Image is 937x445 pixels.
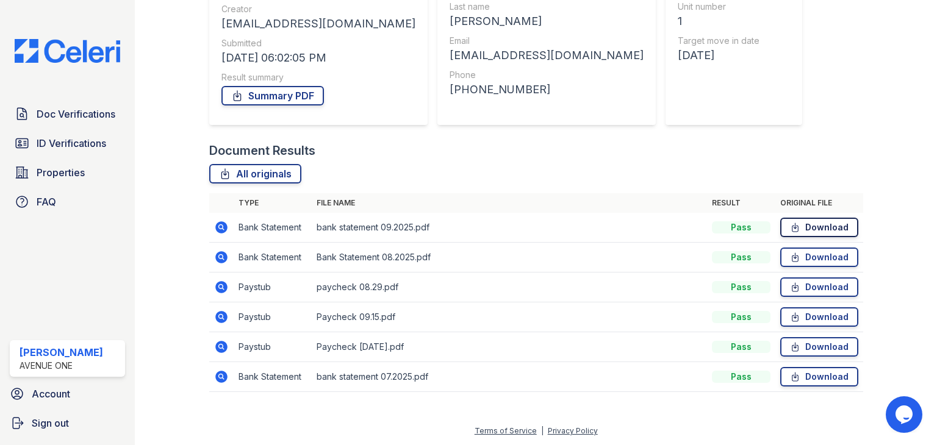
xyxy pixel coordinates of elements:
[32,386,70,401] span: Account
[234,213,312,243] td: Bank Statement
[775,193,863,213] th: Original file
[5,39,130,63] img: CE_Logo_Blue-a8612792a0a2168367f1c8372b55b34899dd931a85d93a1a3d3e32e68fde9ad4.png
[312,362,707,392] td: bank statement 07.2025.pdf
[450,13,644,30] div: [PERSON_NAME]
[10,160,125,185] a: Properties
[37,107,115,121] span: Doc Verifications
[234,193,312,213] th: Type
[312,332,707,362] td: Paycheck [DATE].pdf
[234,243,312,272] td: Bank Statement
[712,341,770,353] div: Pass
[234,272,312,302] td: Paystub
[234,362,312,392] td: Bank Statement
[312,302,707,332] td: Paycheck 09.15.pdf
[450,35,644,47] div: Email
[221,49,415,66] div: [DATE] 06:02:05 PM
[450,47,644,64] div: [EMAIL_ADDRESS][DOMAIN_NAME]
[886,396,925,433] iframe: chat widget
[780,247,858,267] a: Download
[450,81,644,98] div: [PHONE_NUMBER]
[221,37,415,49] div: Submitted
[5,411,130,435] a: Sign out
[780,277,858,297] a: Download
[707,193,775,213] th: Result
[221,86,324,105] a: Summary PDF
[678,35,786,47] div: Target move in date
[37,165,85,180] span: Properties
[780,367,858,386] a: Download
[475,426,537,435] a: Terms of Service
[234,302,312,332] td: Paystub
[450,1,644,13] div: Last name
[678,47,786,64] div: [DATE]
[541,426,544,435] div: |
[10,190,125,214] a: FAQ
[37,136,106,151] span: ID Verifications
[10,102,125,126] a: Doc Verifications
[780,218,858,237] a: Download
[10,131,125,155] a: ID Verifications
[678,13,786,30] div: 1
[209,164,301,183] a: All originals
[32,416,69,430] span: Sign out
[712,311,770,323] div: Pass
[678,1,786,13] div: Unit number
[712,281,770,293] div: Pass
[20,360,103,372] div: Avenue One
[234,332,312,362] td: Paystub
[5,382,130,406] a: Account
[312,243,707,272] td: Bank Statement 08.2025.pdf
[209,142,315,159] div: Document Results
[312,213,707,243] td: bank statement 09.2025.pdf
[450,69,644,81] div: Phone
[712,251,770,263] div: Pass
[548,426,598,435] a: Privacy Policy
[712,221,770,233] div: Pass
[312,272,707,302] td: paycheck 08.29.pdf
[37,194,56,209] span: FAQ
[712,371,770,383] div: Pass
[780,307,858,327] a: Download
[780,337,858,357] a: Download
[221,15,415,32] div: [EMAIL_ADDRESS][DOMAIN_NAME]
[312,193,707,213] th: File name
[221,71,415,84] div: Result summary
[20,345,103,360] div: [PERSON_NAME]
[221,3,415,15] div: Creator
